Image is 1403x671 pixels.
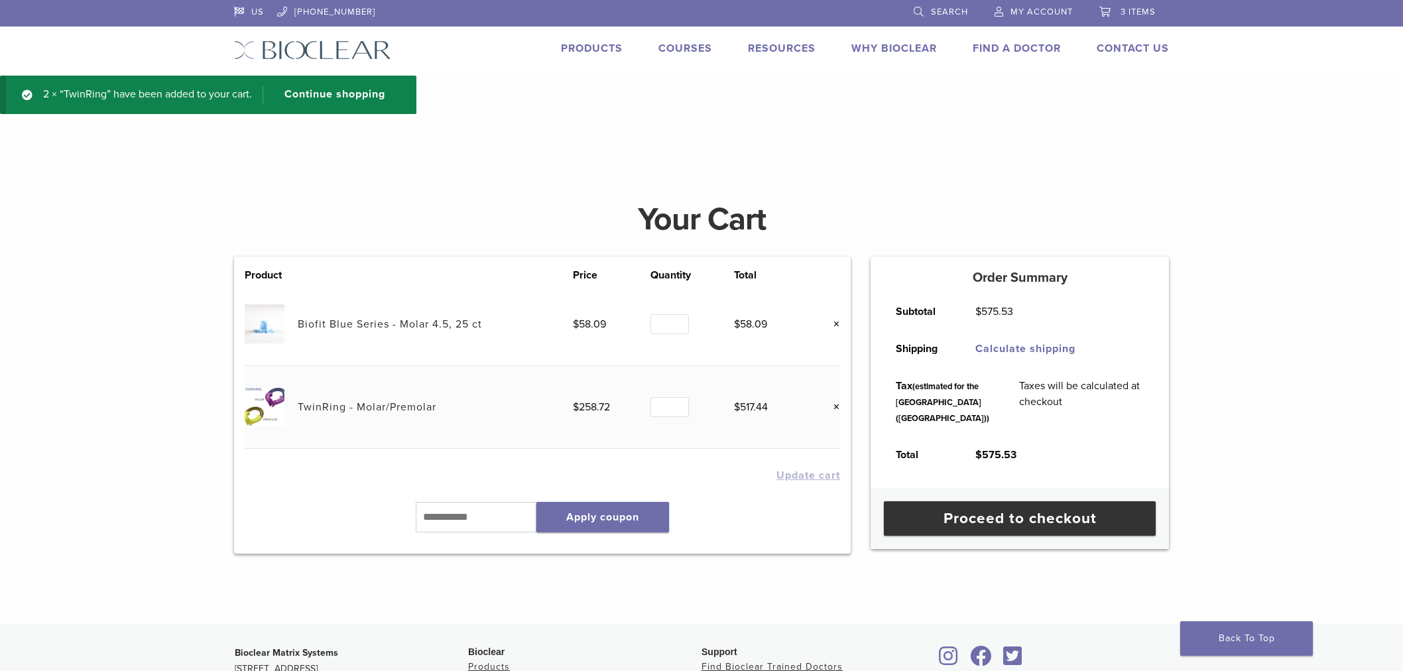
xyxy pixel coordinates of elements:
[871,270,1169,286] h5: Order Summary
[573,318,579,331] span: $
[245,387,284,426] img: TwinRing - Molar/Premolar
[263,86,395,103] a: Continue shopping
[224,204,1179,235] h1: Your Cart
[298,400,436,414] a: TwinRing - Molar/Premolar
[975,448,1016,461] bdi: 575.53
[1180,621,1313,656] a: Back To Top
[851,42,937,55] a: Why Bioclear
[748,42,816,55] a: Resources
[536,502,669,532] button: Apply coupon
[468,646,505,657] span: Bioclear
[975,448,982,461] span: $
[234,40,391,60] img: Bioclear
[823,316,840,333] a: Remove this item
[881,367,1004,436] th: Tax
[935,654,963,667] a: Bioclear
[776,470,840,481] button: Update cart
[1097,42,1169,55] a: Contact Us
[245,304,284,343] img: Biofit Blue Series - Molar 4.5, 25 ct
[975,342,1075,355] a: Calculate shipping
[561,42,623,55] a: Products
[884,501,1156,536] a: Proceed to checkout
[734,318,740,331] span: $
[573,318,606,331] bdi: 58.09
[235,647,338,658] strong: Bioclear Matrix Systems
[734,400,768,414] bdi: 517.44
[298,318,482,331] a: Biofit Blue Series - Molar 4.5, 25 ct
[734,400,740,414] span: $
[896,381,989,424] small: (estimated for the [GEOGRAPHIC_DATA] ([GEOGRAPHIC_DATA]))
[931,7,968,17] span: Search
[881,436,960,473] th: Total
[999,654,1026,667] a: Bioclear
[973,42,1061,55] a: Find A Doctor
[701,646,737,657] span: Support
[975,305,1013,318] bdi: 575.53
[975,305,981,318] span: $
[573,400,610,414] bdi: 258.72
[573,400,579,414] span: $
[823,398,840,416] a: Remove this item
[734,318,767,331] bdi: 58.09
[965,654,996,667] a: Bioclear
[245,267,298,283] th: Product
[573,267,650,283] th: Price
[658,42,712,55] a: Courses
[650,267,735,283] th: Quantity
[1010,7,1073,17] span: My Account
[1004,367,1159,436] td: Taxes will be calculated at checkout
[734,267,804,283] th: Total
[1121,7,1156,17] span: 3 items
[881,330,960,367] th: Shipping
[881,293,960,330] th: Subtotal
